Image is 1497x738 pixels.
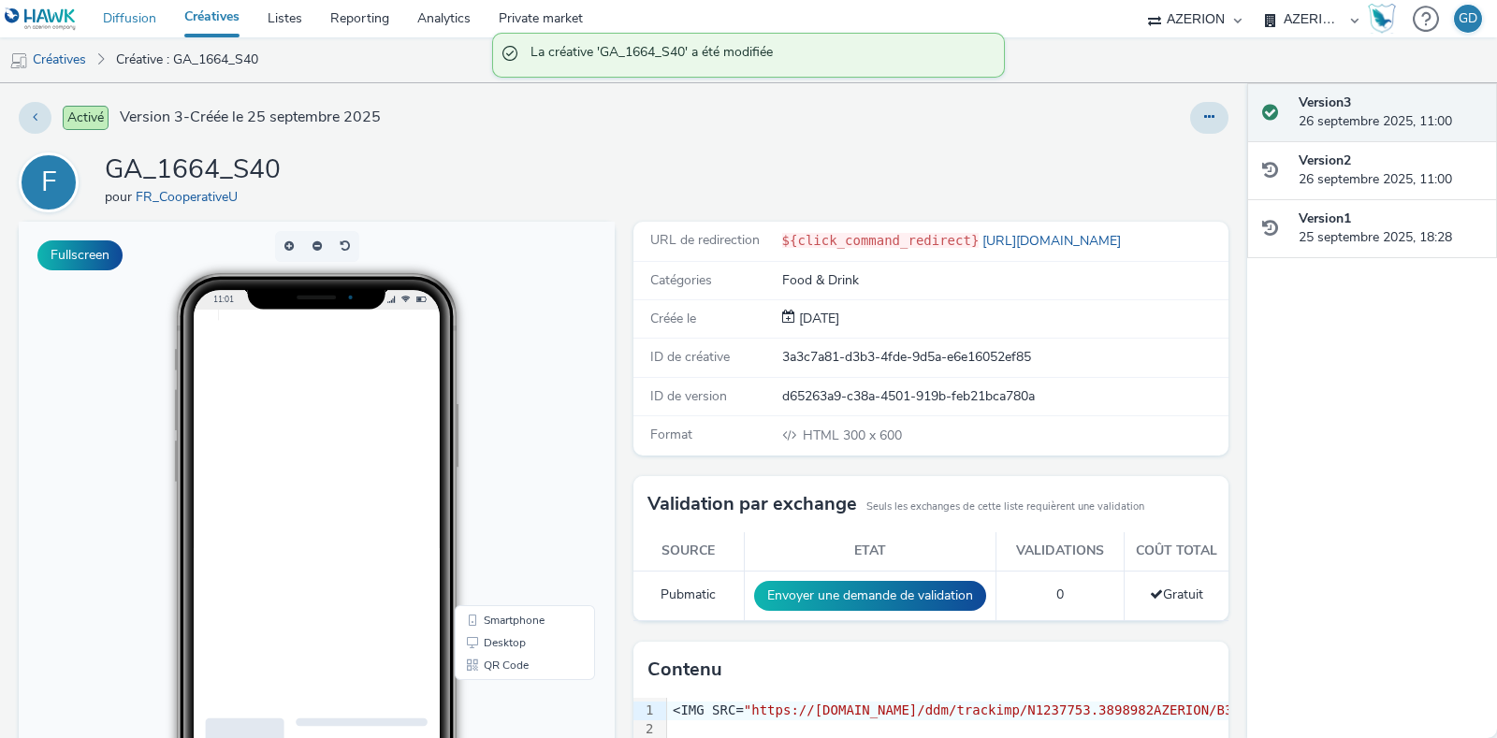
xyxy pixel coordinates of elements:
[107,37,268,82] a: Créative : GA_1664_S40
[465,393,526,404] span: Smartphone
[41,156,57,209] div: F
[996,532,1125,571] th: Validations
[1299,152,1482,190] div: 26 septembre 2025, 11:00
[440,432,573,455] li: QR Code
[633,571,745,620] td: Pubmatic
[650,348,730,366] span: ID de créative
[37,240,123,270] button: Fullscreen
[530,43,985,67] span: La créative 'GA_1664_S40' a été modifiée
[979,232,1128,250] a: [URL][DOMAIN_NAME]
[1299,210,1351,227] strong: Version 1
[782,271,1228,290] div: Food & Drink
[650,231,760,249] span: URL de redirection
[1150,586,1203,603] span: Gratuit
[633,532,745,571] th: Source
[650,387,727,405] span: ID de version
[782,387,1228,406] div: d65263a9-c38a-4501-919b-feb21bca780a
[120,107,381,128] span: Version 3 - Créée le 25 septembre 2025
[795,310,839,327] span: [DATE]
[465,438,510,449] span: QR Code
[647,656,722,684] h3: Contenu
[1299,94,1482,132] div: 26 septembre 2025, 11:00
[1056,586,1064,603] span: 0
[754,581,986,611] button: Envoyer une demande de validation
[1299,152,1351,169] strong: Version 2
[633,702,657,720] div: 1
[795,310,839,328] div: Création 25 septembre 2025, 18:28
[63,106,109,130] span: Activé
[782,233,980,248] code: ${click_command_redirect}
[650,271,712,289] span: Catégories
[647,490,857,518] h3: Validation par exchange
[745,532,996,571] th: Etat
[465,415,507,427] span: Desktop
[803,427,843,444] span: HTML
[105,188,136,206] span: pour
[136,188,245,206] a: FR_CooperativeU
[1459,5,1477,33] div: GD
[650,310,696,327] span: Créée le
[1368,4,1396,34] img: Hawk Academy
[1125,532,1229,571] th: Coût total
[866,499,1144,514] small: Seuls les exchanges de cette liste requièrent une validation
[650,426,692,443] span: Format
[1299,210,1482,248] div: 25 septembre 2025, 18:28
[195,72,215,82] span: 11:01
[1299,94,1351,111] strong: Version 3
[5,7,77,31] img: undefined Logo
[105,152,281,188] h1: GA_1664_S40
[440,387,573,410] li: Smartphone
[19,173,86,191] a: F
[782,348,1228,367] div: 3a3c7a81-d3b3-4fde-9d5a-e6e16052ef85
[1368,4,1403,34] a: Hawk Academy
[801,427,902,444] span: 300 x 600
[9,51,28,70] img: mobile
[440,410,573,432] li: Desktop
